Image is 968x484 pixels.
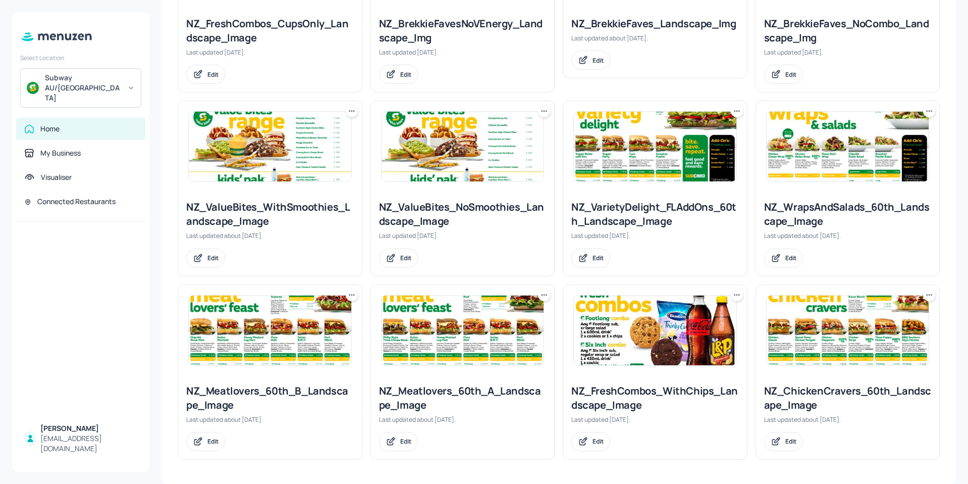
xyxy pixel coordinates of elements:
[379,200,547,228] div: NZ_ValueBites_NoSmoothies_Landscape_Image
[764,17,932,45] div: NZ_BrekkieFaves_NoCombo_Landscape_Img
[189,112,351,181] img: 2025-08-13-1755052899288gc4u2tctqln.jpeg
[379,384,547,412] div: NZ_Meatlovers_60th_A_Landscape_Image
[593,56,604,65] div: Edit
[45,73,121,103] div: Subway AU/[GEOGRAPHIC_DATA]
[764,384,932,412] div: NZ_ChickenCravers_60th_Landscape_Image
[207,254,219,262] div: Edit
[767,112,929,181] img: 2025-08-13-1755049910208nw4w5059w07.jpeg
[189,296,351,365] img: 2025-08-13-17550499014448glz31hcanu.jpeg
[400,437,411,446] div: Edit
[571,200,739,228] div: NZ_VarietyDelight_FLAddOns_60th_Landscape_Image
[20,54,141,62] div: Select Location
[379,415,547,424] div: Last updated about [DATE].
[593,254,604,262] div: Edit
[785,437,796,446] div: Edit
[574,112,736,181] img: 2025-09-05-1757053244300h2fg2jq94h.jpeg
[400,254,411,262] div: Edit
[207,70,219,79] div: Edit
[785,70,796,79] div: Edit
[571,17,739,31] div: NZ_BrekkieFaves_Landscape_Img
[764,415,932,424] div: Last updated about [DATE].
[40,423,137,433] div: [PERSON_NAME]
[571,384,739,412] div: NZ_FreshCombos_WithChips_Landscape_Image
[379,48,547,57] div: Last updated [DATE].
[767,296,929,365] img: 2025-08-13-1755049882930e8j75n9dvvr.jpeg
[379,231,547,240] div: Last updated [DATE].
[41,172,72,182] div: Visualiser
[37,197,116,207] div: Connected Restaurants
[207,437,219,446] div: Edit
[571,415,739,424] div: Last updated [DATE].
[186,200,354,228] div: NZ_ValueBites_WithSmoothies_Landscape_Image
[186,48,354,57] div: Last updated [DATE].
[593,437,604,446] div: Edit
[186,17,354,45] div: NZ_FreshCombos_CupsOnly_Landscape_Image
[40,148,81,158] div: My Business
[571,34,739,42] div: Last updated about [DATE].
[40,433,137,454] div: [EMAIL_ADDRESS][DOMAIN_NAME]
[379,17,547,45] div: NZ_BrekkieFavesNoVEnergy_Landscape_Img
[785,254,796,262] div: Edit
[186,384,354,412] div: NZ_Meatlovers_60th_B_Landscape_Image
[571,231,739,240] div: Last updated [DATE].
[764,200,932,228] div: NZ_WrapsAndSalads_60th_Landscape_Image
[186,415,354,424] div: Last updated about [DATE].
[764,231,932,240] div: Last updated about [DATE].
[400,70,411,79] div: Edit
[40,124,60,134] div: Home
[27,82,39,94] img: avatar
[186,231,354,240] div: Last updated about [DATE].
[574,296,736,365] img: 2025-09-04-1756948475949ywnlf1tiw.jpeg
[382,296,544,365] img: 2025-08-13-1755049896982szpoqpk6kc.jpeg
[764,48,932,57] div: Last updated [DATE].
[382,112,544,181] img: 2025-09-22-17585833651139139gt20qwc.jpeg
